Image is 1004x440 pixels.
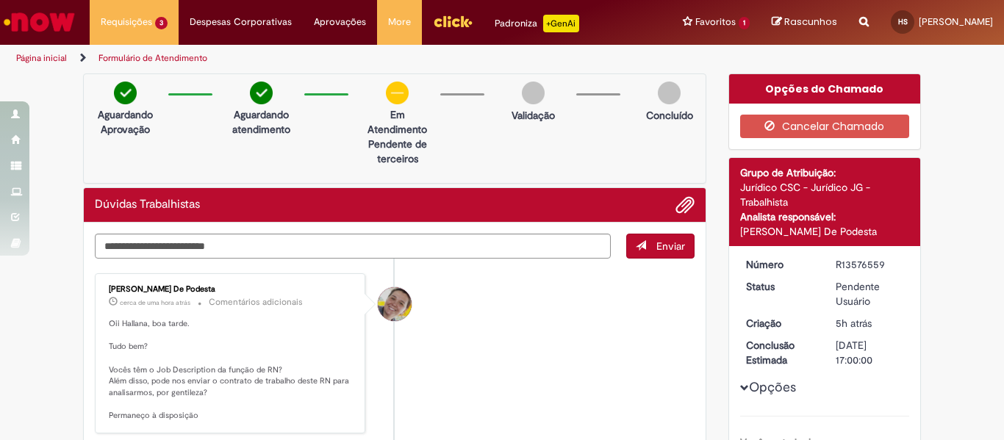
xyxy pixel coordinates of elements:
[98,52,207,64] a: Formulário de Atendimento
[522,82,545,104] img: img-circle-grey.png
[90,107,161,137] p: Aguardando Aprovação
[626,234,695,259] button: Enviar
[16,52,67,64] a: Página inicial
[495,15,579,32] div: Padroniza
[543,15,579,32] p: +GenAi
[836,279,904,309] div: Pendente Usuário
[836,316,904,331] div: 29/09/2025 12:23:59
[11,45,659,72] ul: Trilhas de página
[836,317,872,330] span: 5h atrás
[740,224,910,239] div: [PERSON_NAME] De Podesta
[658,82,681,104] img: img-circle-grey.png
[388,15,411,29] span: More
[735,279,825,294] dt: Status
[735,257,825,272] dt: Número
[209,296,303,309] small: Comentários adicionais
[735,316,825,331] dt: Criação
[386,82,409,104] img: circle-minus.png
[740,180,910,209] div: Jurídico CSC - Jurídico JG - Trabalhista
[250,82,273,104] img: check-circle-green.png
[120,298,190,307] span: cerca de uma hora atrás
[378,287,412,321] div: Raissa Alves De Podesta
[95,234,611,259] textarea: Digite sua mensagem aqui...
[109,318,354,422] p: Oii Hallana, boa tarde. Tudo bem? Vocês têm o Job Description da função de RN? Além disso, pode n...
[433,10,473,32] img: click_logo_yellow_360x200.png
[155,17,168,29] span: 3
[1,7,77,37] img: ServiceNow
[646,108,693,123] p: Concluído
[362,137,433,166] p: Pendente de terceiros
[114,82,137,104] img: check-circle-green.png
[740,165,910,180] div: Grupo de Atribuição:
[740,115,910,138] button: Cancelar Chamado
[772,15,837,29] a: Rascunhos
[109,285,354,294] div: [PERSON_NAME] De Podesta
[729,74,921,104] div: Opções do Chamado
[226,107,297,137] p: Aguardando atendimento
[101,15,152,29] span: Requisições
[836,257,904,272] div: R13576559
[190,15,292,29] span: Despesas Corporativas
[120,298,190,307] time: 29/09/2025 16:00:20
[656,239,685,253] span: Enviar
[836,317,872,330] time: 29/09/2025 12:23:59
[362,107,433,137] p: Em Atendimento
[735,338,825,367] dt: Conclusão Estimada
[919,15,993,28] span: [PERSON_NAME]
[740,209,910,224] div: Analista responsável:
[314,15,366,29] span: Aprovações
[675,195,695,214] button: Adicionar anexos
[512,108,555,123] p: Validação
[898,17,908,26] span: HS
[95,198,200,212] h2: Dúvidas Trabalhistas Histórico de tíquete
[784,15,837,29] span: Rascunhos
[836,338,904,367] div: [DATE] 17:00:00
[695,15,736,29] span: Favoritos
[739,17,750,29] span: 1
